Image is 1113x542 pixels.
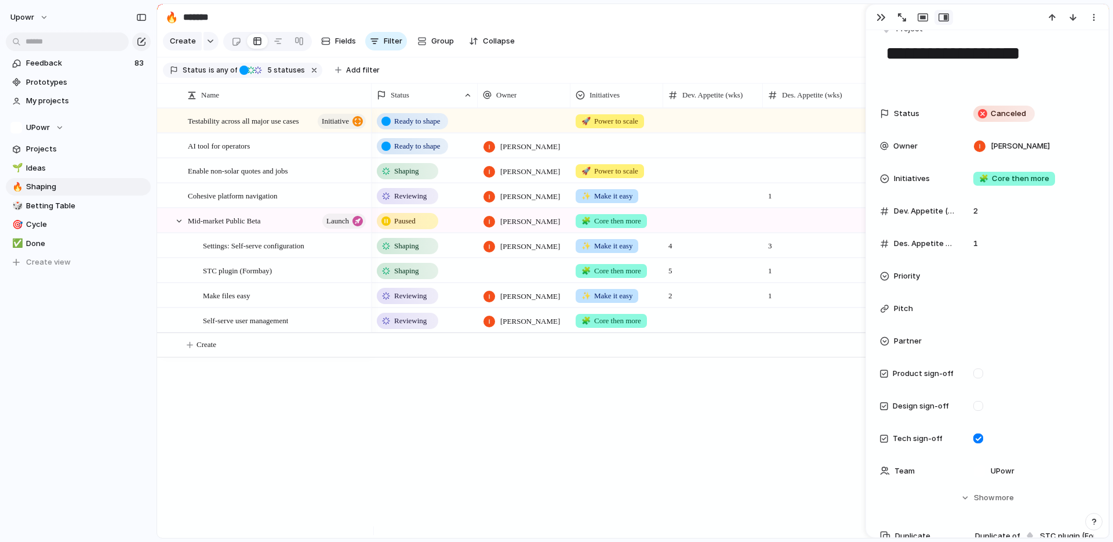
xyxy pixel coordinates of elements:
[991,465,1014,477] span: UPowr
[581,216,591,225] span: 🧩
[969,238,983,250] span: 1
[500,241,560,252] span: [PERSON_NAME]
[188,189,278,202] span: Cohesive platform navigation
[431,35,454,47] span: Group
[581,315,641,327] span: Core then more
[581,266,591,275] span: 🧩
[26,162,147,174] span: Ideas
[394,265,419,277] span: Shaping
[203,263,272,277] span: STC plugin (Formbay)
[991,140,1050,152] span: [PERSON_NAME]
[335,35,356,47] span: Fields
[581,167,591,175] span: 🚀
[894,205,954,217] span: Dev. Appetite (wks)
[12,199,20,212] div: 🎲
[322,214,366,229] button: launch
[893,140,918,152] span: Owner
[12,161,20,175] div: 🌱
[188,214,261,227] span: Mid-market Public Beta
[197,339,216,351] span: Create
[664,284,762,302] span: 2
[188,164,288,177] span: Enable non-solar quotes and jobs
[894,465,915,477] span: Team
[894,303,913,315] span: Pitch
[6,235,151,252] a: ✅Done
[394,215,416,227] span: Paused
[991,108,1026,120] span: Canceled
[6,216,151,233] div: 🎯Cycle
[6,178,151,196] a: 🔥Shaping
[201,89,219,101] span: Name
[894,335,922,347] span: Partner
[317,32,361,50] button: Fields
[328,62,387,78] button: Add filter
[500,191,560,203] span: [PERSON_NAME]
[581,191,591,200] span: ✨
[10,219,22,230] button: 🎯
[26,95,147,107] span: My projects
[6,197,151,215] a: 🎲Betting Table
[162,8,181,27] button: 🔥
[6,254,151,271] button: Create view
[895,530,930,542] span: Duplicate
[394,115,440,127] span: Ready to shape
[26,256,71,268] span: Create view
[394,240,419,252] span: Shaping
[391,89,409,101] span: Status
[188,139,250,152] span: AI tool for operators
[346,65,380,75] span: Add filter
[590,89,620,101] span: Initiatives
[6,55,151,72] a: Feedback83
[6,140,151,158] a: Projects
[394,190,427,202] span: Reviewing
[500,141,560,153] span: [PERSON_NAME]
[979,174,988,183] span: 🧩
[26,219,147,230] span: Cycle
[581,190,632,202] span: Make it easy
[893,433,943,445] span: Tech sign-off
[763,259,871,277] span: 1
[26,122,50,133] span: UPowr
[763,234,871,252] span: 3
[763,284,871,302] span: 1
[500,216,560,227] span: [PERSON_NAME]
[394,315,427,327] span: Reviewing
[6,160,151,177] a: 🌱Ideas
[322,113,349,129] span: initiative
[394,165,419,177] span: Shaping
[6,74,151,91] a: Prototypes
[12,218,20,232] div: 🎯
[412,32,460,50] button: Group
[10,200,22,212] button: 🎲
[581,316,591,325] span: 🧩
[10,181,22,193] button: 🔥
[264,65,305,75] span: statuses
[203,239,304,252] span: Settings: Self-serve configuration
[183,65,206,75] span: Status
[581,291,591,300] span: ✨
[264,66,274,74] span: 5
[682,89,743,101] span: Dev. Appetite (wks)
[26,238,147,250] span: Done
[203,313,288,327] span: Self-serve user management
[163,32,202,50] button: Create
[894,238,954,250] span: Des. Appetite (wks)
[165,9,178,25] div: 🔥
[969,205,983,217] span: 2
[6,119,151,136] button: UPowr
[880,487,1094,508] button: Showmore
[203,288,250,302] span: Make files easy
[5,8,54,27] button: upowr
[894,108,919,120] span: Status
[500,316,560,327] span: [PERSON_NAME]
[974,492,995,504] span: Show
[214,65,237,75] span: any of
[763,184,871,202] span: 1
[26,57,131,69] span: Feedback
[188,114,299,127] span: Testability across all major use cases
[464,32,519,50] button: Collapse
[384,35,402,47] span: Filter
